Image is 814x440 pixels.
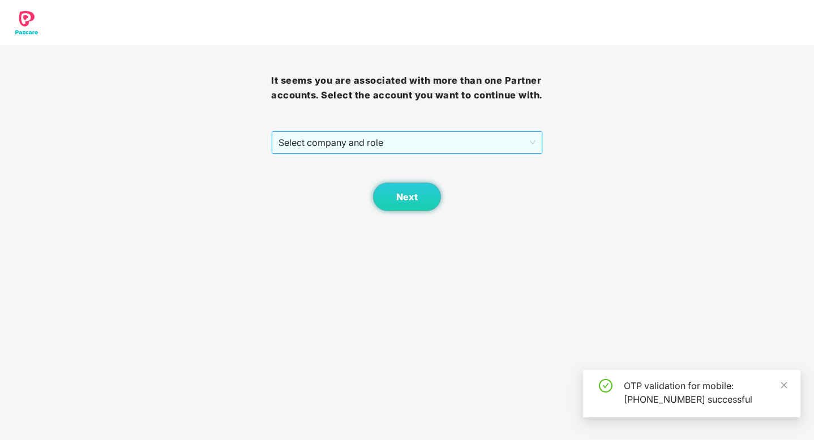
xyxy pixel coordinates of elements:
button: Next [373,183,441,211]
span: Next [396,192,418,202]
span: close [780,381,788,389]
h3: It seems you are associated with more than one Partner accounts. Select the account you want to c... [271,74,542,102]
div: OTP validation for mobile: [PHONE_NUMBER] successful [624,379,787,406]
span: Select company and role [279,132,535,153]
span: check-circle [599,379,612,392]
